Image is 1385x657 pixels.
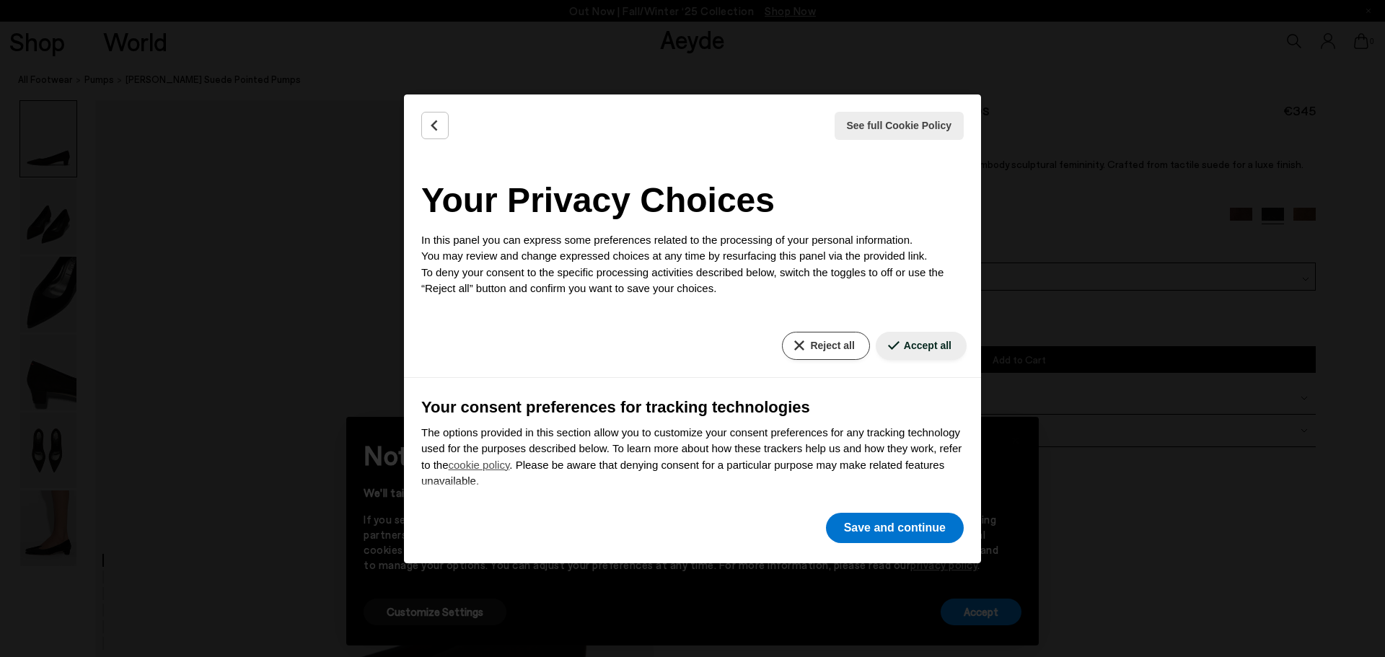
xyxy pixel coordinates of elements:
button: Reject all [782,332,869,360]
button: Accept all [876,332,967,360]
h3: Your consent preferences for tracking technologies [421,395,964,419]
button: See full Cookie Policy [835,112,964,140]
a: cookie policy - link opens in a new tab [449,459,510,471]
p: In this panel you can express some preferences related to the processing of your personal informa... [421,232,964,297]
p: The options provided in this section allow you to customize your consent preferences for any trac... [421,425,964,490]
button: Back [421,112,449,139]
span: See full Cookie Policy [847,118,952,133]
h2: Your Privacy Choices [421,175,964,226]
button: Save and continue [826,513,964,543]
